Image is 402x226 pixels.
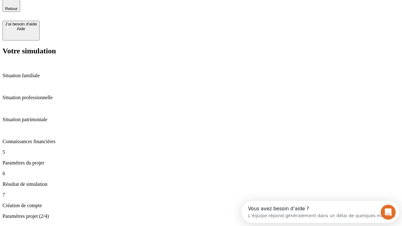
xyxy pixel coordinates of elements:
p: Situation familiale [3,73,399,78]
iframe: Intercom live chat discovery launcher [242,201,399,223]
div: L’équipe répond généralement dans un délai de quelques minutes. [7,10,155,17]
p: Connaissances financières [3,139,399,144]
p: Situation patrimoniale [3,117,399,122]
span: Retour [5,6,18,11]
div: Aide [5,26,37,31]
p: 5 [3,149,399,155]
button: J’ai besoin d'aideAide [3,21,40,40]
div: Ouvrir le Messenger Intercom [3,3,173,20]
iframe: Intercom live chat [381,205,396,220]
p: Situation professionnelle [3,95,399,100]
div: J’ai besoin d'aide [5,22,37,26]
p: Paramètres projet (2/4) [3,213,399,219]
p: 7 [3,192,399,198]
p: Création de compte [3,203,399,208]
p: 6 [3,171,399,176]
div: Vous avez besoin d’aide ? [7,5,155,10]
p: Résultat de simulation [3,181,399,187]
p: Paramètres du projet [3,160,399,166]
h2: Votre simulation [3,47,399,55]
